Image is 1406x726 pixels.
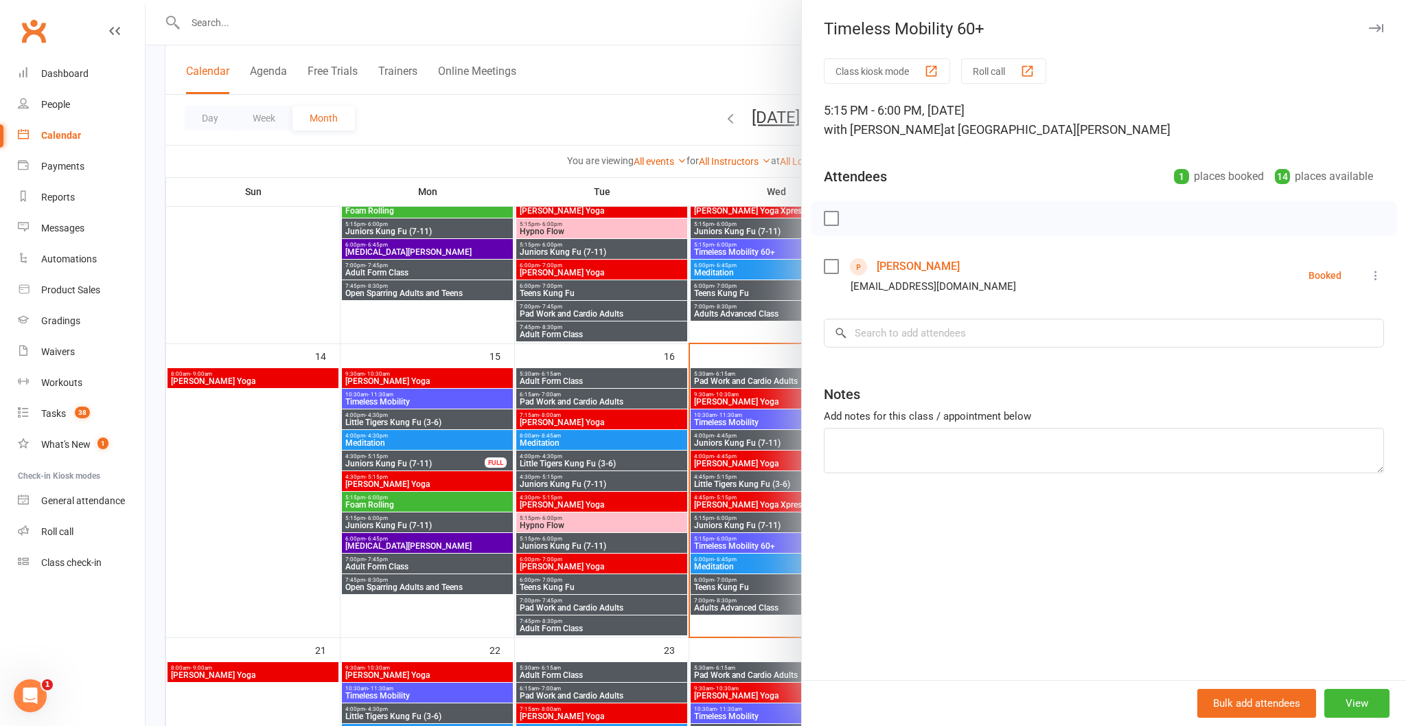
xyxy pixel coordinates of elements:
[41,99,70,110] div: People
[18,151,145,182] a: Payments
[41,526,73,537] div: Roll call
[75,407,90,418] span: 38
[824,319,1384,348] input: Search to add attendees
[1309,271,1341,280] div: Booked
[41,439,91,450] div: What's New
[41,495,125,506] div: General attendance
[18,120,145,151] a: Calendar
[824,167,887,186] div: Attendees
[18,275,145,306] a: Product Sales
[1174,169,1189,184] div: 1
[41,253,97,264] div: Automations
[851,277,1016,295] div: [EMAIL_ADDRESS][DOMAIN_NAME]
[18,398,145,429] a: Tasks 38
[802,19,1406,38] div: Timeless Mobility 60+
[1197,689,1316,718] button: Bulk add attendees
[18,89,145,120] a: People
[18,337,145,367] a: Waivers
[18,306,145,337] a: Gradings
[42,679,53,690] span: 1
[41,408,66,419] div: Tasks
[41,284,100,295] div: Product Sales
[961,58,1046,84] button: Roll call
[18,367,145,398] a: Workouts
[944,122,1171,137] span: at [GEOGRAPHIC_DATA][PERSON_NAME]
[18,58,145,89] a: Dashboard
[824,122,944,137] span: with [PERSON_NAME]
[18,547,145,578] a: Class kiosk mode
[824,101,1384,139] div: 5:15 PM - 6:00 PM, [DATE]
[14,679,47,712] iframe: Intercom live chat
[877,256,960,277] a: [PERSON_NAME]
[41,315,80,326] div: Gradings
[1275,167,1373,186] div: places available
[41,346,75,357] div: Waivers
[41,377,82,388] div: Workouts
[824,58,950,84] button: Class kiosk mode
[18,429,145,460] a: What's New1
[18,486,145,517] a: General attendance kiosk mode
[1324,689,1390,718] button: View
[1174,167,1264,186] div: places booked
[18,244,145,275] a: Automations
[18,182,145,213] a: Reports
[41,68,89,79] div: Dashboard
[41,192,75,203] div: Reports
[41,130,81,141] div: Calendar
[16,14,51,48] a: Clubworx
[41,557,102,568] div: Class check-in
[824,408,1384,424] div: Add notes for this class / appointment below
[18,517,145,547] a: Roll call
[18,213,145,244] a: Messages
[41,161,84,172] div: Payments
[41,223,84,234] div: Messages
[1275,169,1290,184] div: 14
[824,385,860,404] div: Notes
[97,438,108,449] span: 1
